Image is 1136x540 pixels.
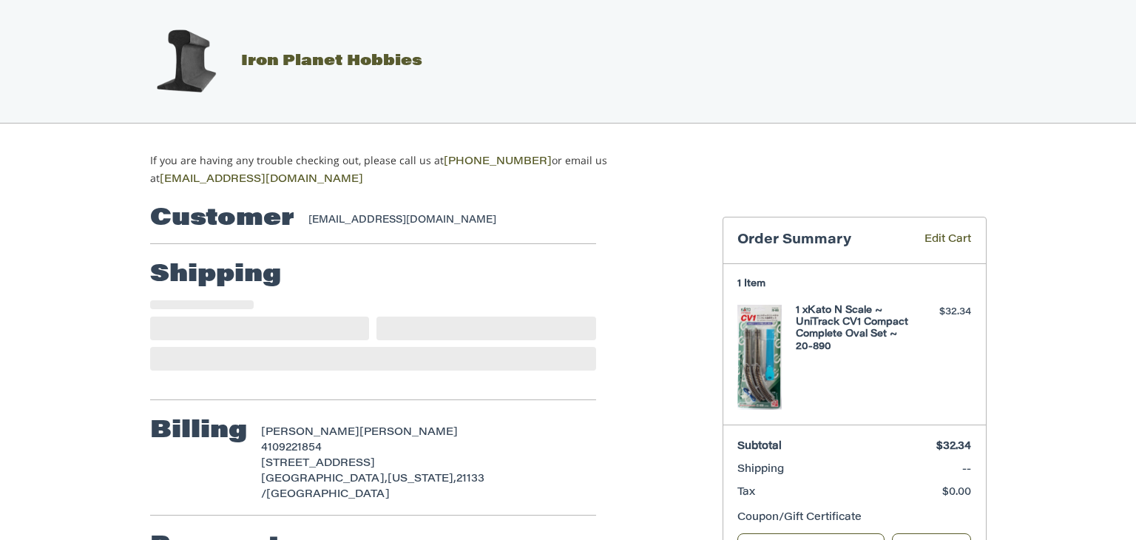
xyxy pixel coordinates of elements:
h2: Customer [150,204,294,234]
span: 4109221854 [261,443,322,453]
span: [PERSON_NAME] [359,428,458,438]
span: [GEOGRAPHIC_DATA] [266,490,390,500]
span: [PERSON_NAME] [261,428,359,438]
span: [STREET_ADDRESS] [261,459,375,469]
span: Subtotal [737,442,782,452]
a: [PHONE_NUMBER] [444,157,552,167]
h2: Billing [150,416,247,446]
p: If you are having any trouble checking out, please call us at or email us at [150,152,654,188]
div: $32.34 [913,305,971,320]
span: Shipping [737,465,784,475]
span: $32.34 [936,442,971,452]
span: Tax [737,487,755,498]
a: Iron Planet Hobbies [134,54,422,69]
span: $0.00 [942,487,971,498]
span: Iron Planet Hobbies [241,54,422,69]
img: Iron Planet Hobbies [149,24,223,98]
h3: 1 Item [737,278,971,290]
div: [EMAIL_ADDRESS][DOMAIN_NAME] [308,213,581,228]
h3: Order Summary [737,232,903,249]
a: Edit Cart [903,232,971,249]
h2: Shipping [150,260,281,290]
span: -- [962,465,971,475]
h4: 1 x Kato N Scale ~ UniTrack CV1 Compact Complete Oval Set ~ 20-890 [796,305,909,353]
span: [US_STATE], [388,474,456,485]
span: [GEOGRAPHIC_DATA], [261,474,388,485]
div: Coupon/Gift Certificate [737,510,971,526]
a: [EMAIL_ADDRESS][DOMAIN_NAME] [160,175,363,185]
